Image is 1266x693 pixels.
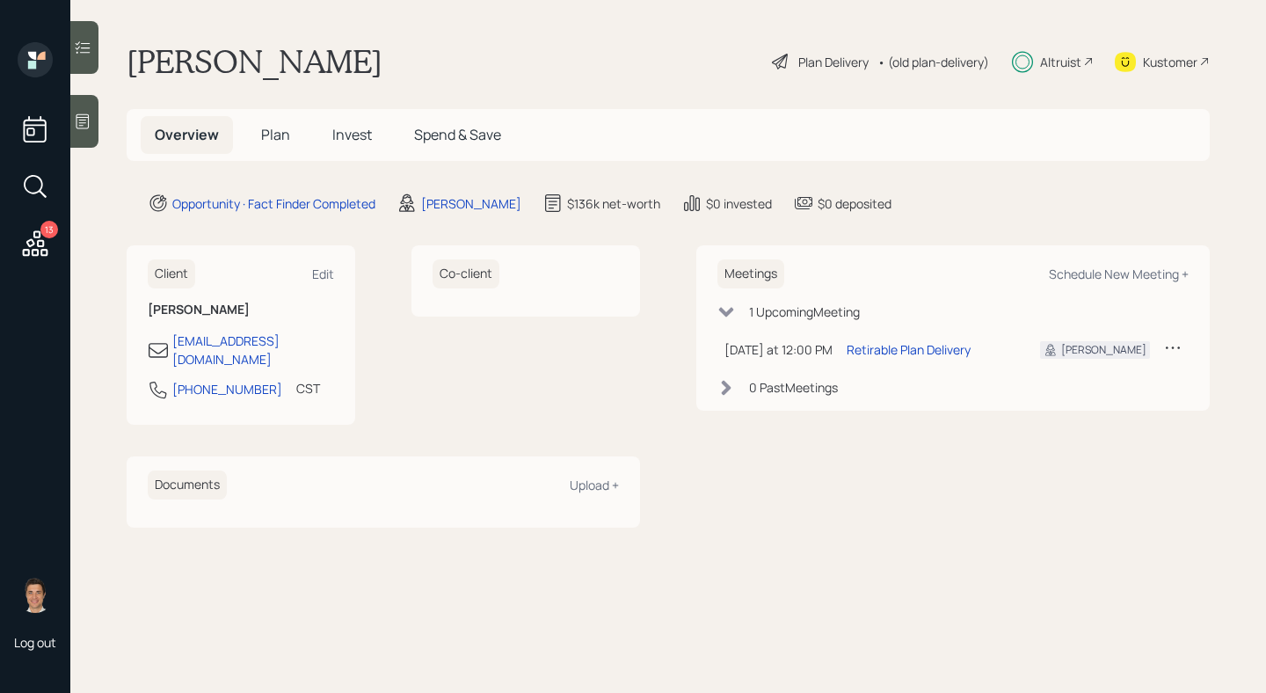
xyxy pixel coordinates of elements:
[749,378,838,397] div: 0 Past Meeting s
[172,380,282,398] div: [PHONE_NUMBER]
[172,332,334,368] div: [EMAIL_ADDRESS][DOMAIN_NAME]
[18,578,53,613] img: tyler-end-headshot.png
[172,194,375,213] div: Opportunity · Fact Finder Completed
[1061,342,1146,358] div: [PERSON_NAME]
[40,221,58,238] div: 13
[717,259,784,288] h6: Meetings
[312,266,334,282] div: Edit
[1040,53,1081,71] div: Altruist
[148,471,227,500] h6: Documents
[421,194,521,213] div: [PERSON_NAME]
[414,125,501,144] span: Spend & Save
[570,477,619,493] div: Upload +
[877,53,989,71] div: • (old plan-delivery)
[127,42,382,81] h1: [PERSON_NAME]
[706,194,772,213] div: $0 invested
[14,634,56,651] div: Log out
[567,194,660,213] div: $136k net-worth
[296,379,320,398] div: CST
[724,340,833,359] div: [DATE] at 12:00 PM
[155,125,219,144] span: Overview
[261,125,290,144] span: Plan
[847,340,971,359] div: Retirable Plan Delivery
[798,53,869,71] div: Plan Delivery
[332,125,372,144] span: Invest
[818,194,891,213] div: $0 deposited
[749,303,860,321] div: 1 Upcoming Meeting
[1049,266,1189,282] div: Schedule New Meeting +
[148,303,334,317] h6: [PERSON_NAME]
[433,259,499,288] h6: Co-client
[1143,53,1197,71] div: Kustomer
[148,259,195,288] h6: Client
